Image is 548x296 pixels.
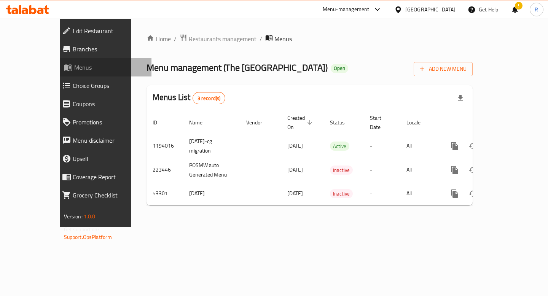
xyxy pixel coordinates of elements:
span: 3 record(s) [193,95,225,102]
span: Get support on: [64,224,99,234]
span: Inactive [330,166,353,175]
nav: breadcrumb [147,34,473,44]
a: Grocery Checklist [56,186,151,204]
span: Add New Menu [420,64,467,74]
a: Menus [56,58,151,76]
div: Inactive [330,189,353,198]
a: Home [147,34,171,43]
span: Upsell [73,154,145,163]
a: Restaurants management [180,34,256,44]
td: POSMW auto Generated Menu [183,158,240,182]
td: All [400,158,440,182]
button: more [446,161,464,179]
td: - [364,158,400,182]
span: Promotions [73,118,145,127]
a: Menu disclaimer [56,131,151,150]
th: Actions [440,111,525,134]
span: Coupons [73,99,145,108]
li: / [174,34,177,43]
a: Coverage Report [56,168,151,186]
span: Menus [74,63,145,72]
li: / [260,34,262,43]
td: - [364,182,400,205]
span: Version: [64,212,83,221]
span: Menus [274,34,292,43]
td: [DATE] [183,182,240,205]
span: Inactive [330,189,353,198]
a: Edit Restaurant [56,22,151,40]
span: 1.0.0 [84,212,96,221]
span: [DATE] [287,188,303,198]
span: Active [330,142,349,151]
span: Choice Groups [73,81,145,90]
a: Coupons [56,95,151,113]
span: [DATE] [287,165,303,175]
span: Name [189,118,212,127]
span: R [535,5,538,14]
td: - [364,134,400,158]
td: [DATE]-cg migration [183,134,240,158]
div: Menu-management [323,5,370,14]
td: 53301 [147,182,183,205]
td: 223446 [147,158,183,182]
span: Created On [287,113,315,132]
span: Coverage Report [73,172,145,181]
a: Branches [56,40,151,58]
div: Export file [451,89,470,107]
a: Support.OpsPlatform [64,232,112,242]
span: Menu management ( The [GEOGRAPHIC_DATA] ) [147,59,328,76]
td: All [400,134,440,158]
button: more [446,185,464,203]
span: Menu disclaimer [73,136,145,145]
td: All [400,182,440,205]
span: Edit Restaurant [73,26,145,35]
span: Locale [406,118,430,127]
span: Start Date [370,113,391,132]
a: Promotions [56,113,151,131]
button: Add New Menu [414,62,473,76]
span: Grocery Checklist [73,191,145,200]
span: Branches [73,45,145,54]
button: more [446,137,464,155]
a: Choice Groups [56,76,151,95]
span: ID [153,118,167,127]
span: Open [331,65,348,72]
span: [DATE] [287,141,303,151]
a: Upsell [56,150,151,168]
div: [GEOGRAPHIC_DATA] [405,5,456,14]
table: enhanced table [147,111,525,205]
button: Change Status [464,137,482,155]
span: Restaurants management [189,34,256,43]
td: 1194016 [147,134,183,158]
h2: Menus List [153,92,225,104]
button: Change Status [464,185,482,203]
div: Open [331,64,348,73]
span: Vendor [246,118,272,127]
span: Status [330,118,355,127]
div: Total records count [193,92,226,104]
button: Change Status [464,161,482,179]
